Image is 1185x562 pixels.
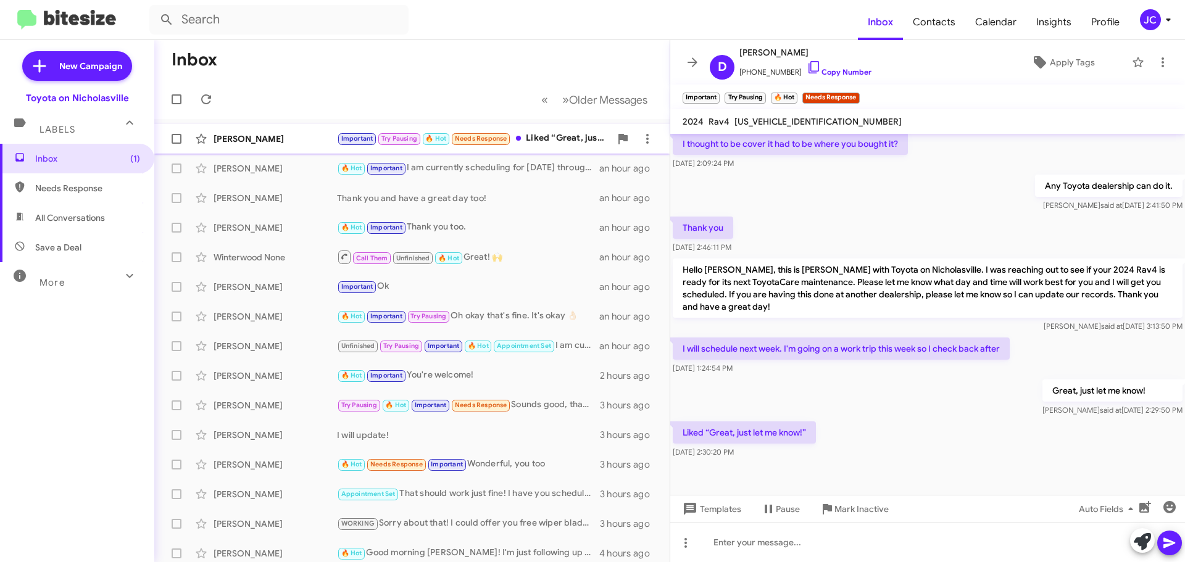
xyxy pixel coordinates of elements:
[39,277,65,288] span: More
[600,488,660,500] div: 3 hours ago
[1100,200,1122,210] span: said at
[356,254,388,262] span: Call Them
[428,342,460,350] span: Important
[709,116,730,127] span: Rav4
[214,370,337,382] div: [PERSON_NAME]
[370,460,423,468] span: Needs Response
[341,371,362,379] span: 🔥 Hot
[337,339,599,353] div: I am currently scheduling for [DATE] through [DATE]-[DATE].
[35,241,81,254] span: Save a Deal
[214,458,337,471] div: [PERSON_NAME]
[541,92,548,107] span: «
[337,368,600,382] div: You're welcome!
[858,4,903,40] a: Inbox
[337,546,599,560] div: Good morning [PERSON_NAME]! I'm just following up to see if you'd like to schedule.
[214,399,337,411] div: [PERSON_NAME]
[1079,498,1138,520] span: Auto Fields
[599,281,660,293] div: an hour ago
[59,60,122,72] span: New Campaign
[214,488,337,500] div: [PERSON_NAME]
[1044,321,1183,331] span: [PERSON_NAME] [DATE] 3:13:50 PM
[600,518,660,530] div: 3 hours ago
[599,340,660,352] div: an hour ago
[214,340,337,352] div: [PERSON_NAME]
[739,45,871,60] span: [PERSON_NAME]
[1043,200,1183,210] span: [PERSON_NAME] [DATE] 2:41:50 PM
[425,134,446,143] span: 🔥 Hot
[214,162,337,175] div: [PERSON_NAME]
[599,162,660,175] div: an hour ago
[214,251,337,263] div: Winterwood None
[341,519,375,527] span: WORKING
[337,131,610,146] div: Liked “Great, just let me know!”
[673,133,908,155] p: I thought to be cover it had to be where you bought it?
[214,192,337,204] div: [PERSON_NAME]
[337,309,599,323] div: Oh okay that's fine. It's okay 👌🏻
[600,370,660,382] div: 2 hours ago
[341,134,373,143] span: Important
[1100,405,1121,415] span: said at
[337,429,600,441] div: I will update!
[341,549,362,557] span: 🔥 Hot
[383,342,419,350] span: Try Pausing
[1101,321,1123,331] span: said at
[214,547,337,560] div: [PERSON_NAME]
[599,192,660,204] div: an hour ago
[999,51,1126,73] button: Apply Tags
[1042,379,1183,402] p: Great, just let me know!
[673,217,733,239] p: Thank you
[1026,4,1081,40] a: Insights
[455,401,507,409] span: Needs Response
[468,342,489,350] span: 🔥 Hot
[673,363,733,373] span: [DATE] 1:24:54 PM
[734,116,902,127] span: [US_VEHICLE_IDENTIFICATION_NUMBER]
[599,310,660,323] div: an hour ago
[341,164,362,172] span: 🔥 Hot
[718,57,727,77] span: D
[1050,51,1095,73] span: Apply Tags
[431,460,463,468] span: Important
[776,498,800,520] span: Pause
[739,60,871,78] span: [PHONE_NUMBER]
[341,223,362,231] span: 🔥 Hot
[337,279,599,294] div: Ok
[683,93,720,104] small: Important
[337,487,600,501] div: That should work just fine! I have you scheduled for 8:00 AM - [DATE]. Let me know if you need an...
[341,283,373,291] span: Important
[1069,498,1148,520] button: Auto Fields
[600,429,660,441] div: 3 hours ago
[810,498,899,520] button: Mark Inactive
[35,152,140,165] span: Inbox
[370,164,402,172] span: Important
[751,498,810,520] button: Pause
[214,281,337,293] div: [PERSON_NAME]
[725,93,765,104] small: Try Pausing
[1042,405,1183,415] span: [PERSON_NAME] [DATE] 2:29:50 PM
[337,161,599,175] div: I am currently scheduling for [DATE] through [DATE]-[DATE].
[600,399,660,411] div: 3 hours ago
[555,87,655,112] button: Next
[903,4,965,40] a: Contacts
[670,498,751,520] button: Templates
[497,342,551,350] span: Appointment Set
[214,429,337,441] div: [PERSON_NAME]
[807,67,871,76] a: Copy Number
[802,93,859,104] small: Needs Response
[534,87,655,112] nav: Page navigation example
[599,251,660,263] div: an hour ago
[341,401,377,409] span: Try Pausing
[683,116,704,127] span: 2024
[381,134,417,143] span: Try Pausing
[337,457,600,471] div: Wonderful, you too
[130,152,140,165] span: (1)
[673,258,1183,318] p: Hello [PERSON_NAME], this is [PERSON_NAME] with Toyota on Nicholasville. I was reaching out to se...
[337,220,599,234] div: Thank you too.
[337,516,600,531] div: Sorry about that! I could offer you free wiper blades instead if you'd like to do that? :)
[214,221,337,234] div: [PERSON_NAME]
[370,223,402,231] span: Important
[1140,9,1161,30] div: JC
[965,4,1026,40] span: Calendar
